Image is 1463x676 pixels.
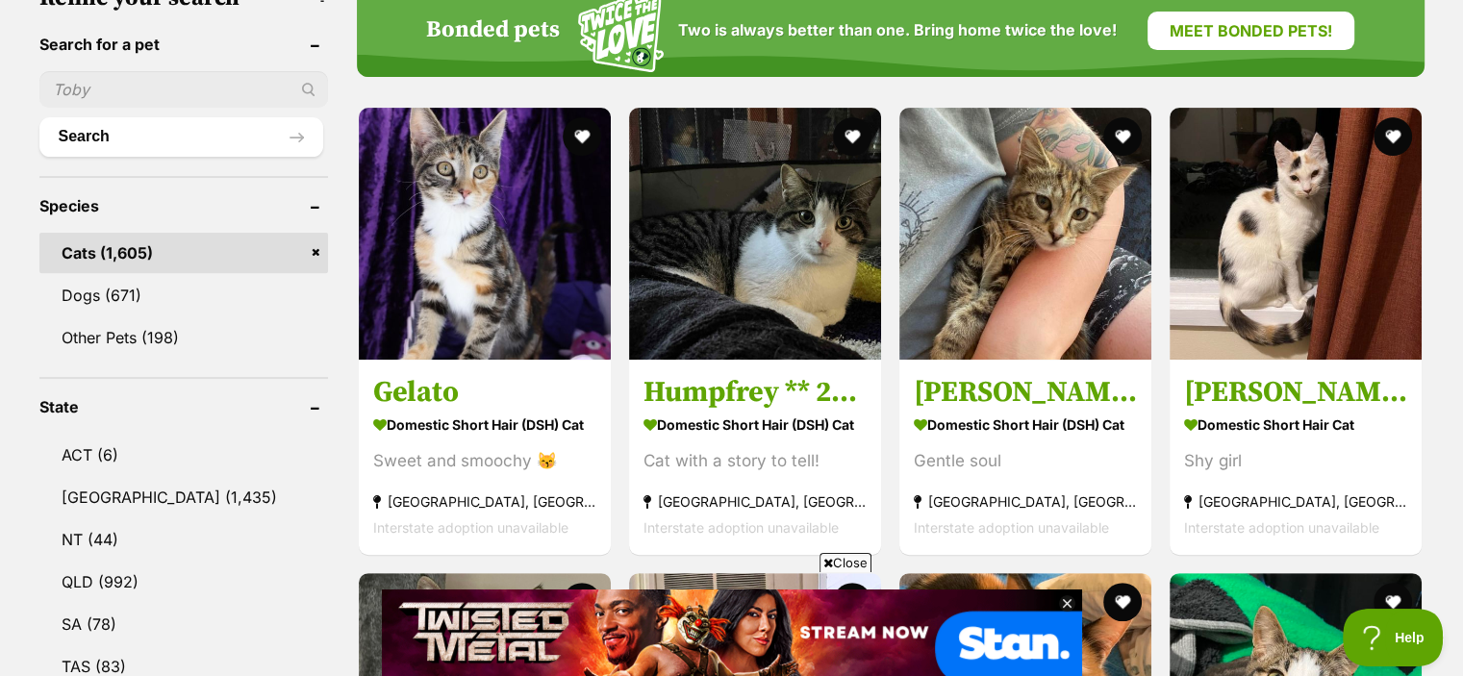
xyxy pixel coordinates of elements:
a: Cats (1,605) [39,233,328,273]
span: Interstate adoption unavailable [1184,519,1379,536]
a: Meet bonded pets! [1148,12,1354,50]
a: ACT (6) [39,435,328,475]
header: State [39,398,328,415]
header: Search for a pet [39,36,328,53]
a: Other Pets (198) [39,317,328,358]
a: SA (78) [39,604,328,644]
button: favourite [833,117,871,156]
button: favourite [563,117,601,156]
a: QLD (992) [39,562,328,602]
span: Interstate adoption unavailable [373,519,568,536]
img: Caitlyn **2nd Chance Cat Rescue** - Domestic Short Hair (DSH) Cat [899,108,1151,360]
a: [GEOGRAPHIC_DATA] (1,435) [39,477,328,517]
a: [PERSON_NAME] ** 2nd Chance Cat Rescue** Domestic Short Hair Cat Shy girl [GEOGRAPHIC_DATA], [GEO... [1170,360,1422,555]
span: Close [820,553,871,572]
a: NT (44) [39,519,328,560]
button: favourite [1375,117,1413,156]
span: Two is always better than one. Bring home twice the love! [678,21,1117,39]
strong: [GEOGRAPHIC_DATA], [GEOGRAPHIC_DATA] [914,488,1137,514]
button: Search [39,117,323,156]
strong: [GEOGRAPHIC_DATA], [GEOGRAPHIC_DATA] [1184,488,1407,514]
strong: [GEOGRAPHIC_DATA], [GEOGRAPHIC_DATA] [373,488,596,514]
strong: [GEOGRAPHIC_DATA], [GEOGRAPHIC_DATA] [643,488,867,514]
header: Species [39,197,328,214]
iframe: Help Scout Beacon - Open [1343,609,1444,666]
a: Humpfrey ** 2nd Chance Cat Rescue ** Domestic Short Hair (DSH) Cat Cat with a story to tell! [GEO... [629,360,881,555]
button: favourite [1103,583,1142,621]
h3: [PERSON_NAME] **2nd Chance Cat Rescue** [914,374,1137,411]
input: Toby [39,71,328,108]
h3: [PERSON_NAME] ** 2nd Chance Cat Rescue** [1184,374,1407,411]
h3: Gelato [373,374,596,411]
img: Gelato - Domestic Short Hair (DSH) Cat [359,108,611,360]
img: Lilly ** 2nd Chance Cat Rescue** - Domestic Short Hair Cat [1170,108,1422,360]
a: Gelato Domestic Short Hair (DSH) Cat Sweet and smoochy 😽 [GEOGRAPHIC_DATA], [GEOGRAPHIC_DATA] Int... [359,360,611,555]
span: Interstate adoption unavailable [643,519,839,536]
div: Shy girl [1184,448,1407,474]
a: Dogs (671) [39,275,328,315]
button: favourite [1375,583,1413,621]
div: Cat with a story to tell! [643,448,867,474]
div: Gentle soul [914,448,1137,474]
div: Sweet and smoochy 😽 [373,448,596,474]
iframe: Advertisement [382,580,1082,666]
strong: Domestic Short Hair Cat [1184,411,1407,438]
button: favourite [1103,117,1142,156]
h3: Humpfrey ** 2nd Chance Cat Rescue ** [643,374,867,411]
a: [PERSON_NAME] **2nd Chance Cat Rescue** Domestic Short Hair (DSH) Cat Gentle soul [GEOGRAPHIC_DAT... [899,360,1151,555]
span: Interstate adoption unavailable [914,519,1109,536]
strong: Domestic Short Hair (DSH) Cat [373,411,596,438]
strong: Domestic Short Hair (DSH) Cat [643,411,867,438]
strong: Domestic Short Hair (DSH) Cat [914,411,1137,438]
h4: Bonded pets [426,17,560,44]
img: Humpfrey ** 2nd Chance Cat Rescue ** - Domestic Short Hair (DSH) Cat [629,108,881,360]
